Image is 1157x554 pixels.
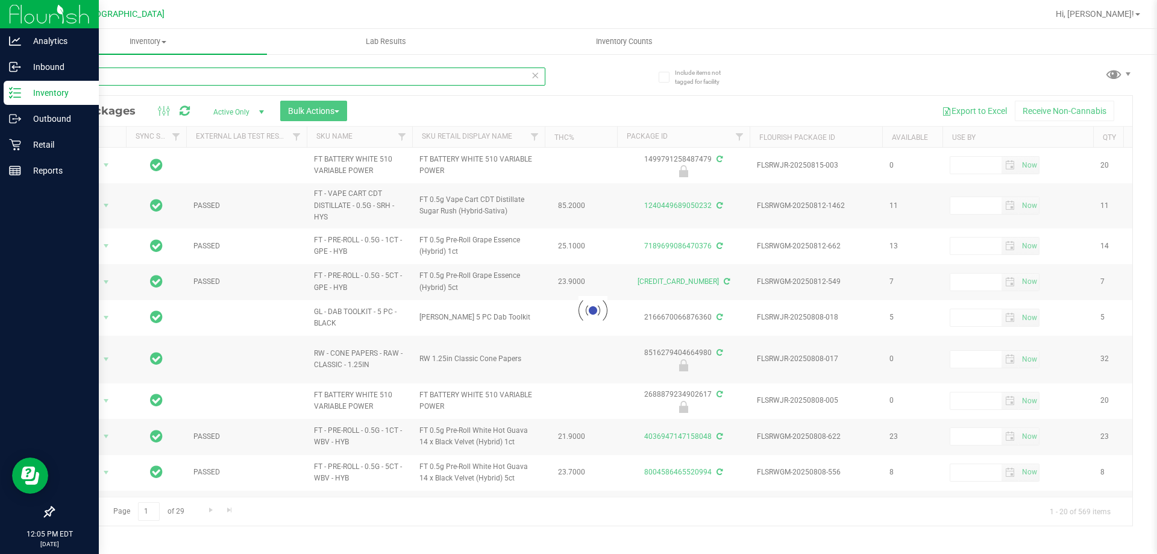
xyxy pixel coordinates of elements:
p: Outbound [21,112,93,126]
p: Analytics [21,34,93,48]
inline-svg: Retail [9,139,21,151]
a: Inventory Counts [505,29,743,54]
span: Lab Results [350,36,422,47]
span: Inventory Counts [580,36,669,47]
inline-svg: Inventory [9,87,21,99]
inline-svg: Inbound [9,61,21,73]
p: [DATE] [5,540,93,549]
p: Retail [21,137,93,152]
a: Inventory [29,29,267,54]
inline-svg: Reports [9,165,21,177]
p: 12:05 PM EDT [5,529,93,540]
a: Lab Results [267,29,505,54]
span: Clear [531,68,539,83]
p: Inbound [21,60,93,74]
p: Reports [21,163,93,178]
span: Hi, [PERSON_NAME]! [1056,9,1134,19]
inline-svg: Outbound [9,113,21,125]
inline-svg: Analytics [9,35,21,47]
input: Search Package ID, Item Name, SKU, Lot or Part Number... [53,68,545,86]
iframe: Resource center [12,458,48,494]
span: Inventory [29,36,267,47]
span: Include items not tagged for facility [675,68,735,86]
p: Inventory [21,86,93,100]
span: [GEOGRAPHIC_DATA] [82,9,165,19]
